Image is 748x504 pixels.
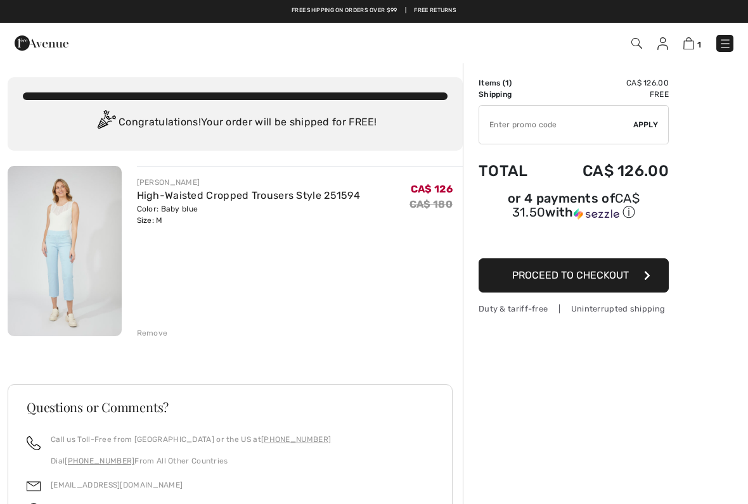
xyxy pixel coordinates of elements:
span: Proceed to Checkout [512,269,629,281]
iframe: PayPal-paypal [479,225,669,254]
a: High-Waisted Cropped Trousers Style 251594 [137,189,361,201]
h3: Questions or Comments? [27,401,434,413]
img: Sezzle [574,208,619,220]
img: 1ère Avenue [15,30,68,56]
td: CA$ 126.00 [548,77,669,89]
div: [PERSON_NAME] [137,177,361,188]
img: Search [631,38,642,49]
a: [EMAIL_ADDRESS][DOMAIN_NAME] [51,481,183,489]
p: Dial From All Other Countries [51,455,331,467]
p: Call us Toll-Free from [GEOGRAPHIC_DATA] or the US at [51,434,331,445]
span: Apply [633,119,659,130]
td: CA$ 126.00 [548,149,669,192]
a: 1ère Avenue [15,36,68,48]
a: Free shipping on orders over $99 [292,6,397,15]
td: Total [479,149,548,192]
button: Proceed to Checkout [479,258,669,293]
span: 1 [697,40,701,49]
a: 1 [683,35,701,51]
a: [PHONE_NUMBER] [261,435,331,444]
td: Items ( ) [479,77,548,89]
div: Remove [137,327,168,339]
td: Free [548,89,669,100]
a: Free Returns [414,6,456,15]
span: CA$ 126 [411,183,453,195]
div: Duty & tariff-free | Uninterrupted shipping [479,303,669,315]
img: Congratulation2.svg [93,110,119,135]
div: or 4 payments of with [479,192,669,221]
span: CA$ 31.50 [512,191,640,220]
input: Promo code [479,106,633,144]
span: | [405,6,406,15]
s: CA$ 180 [409,198,453,210]
div: Color: Baby blue Size: M [137,203,361,226]
td: Shipping [479,89,548,100]
div: Congratulations! Your order will be shipped for FREE! [23,110,448,135]
a: [PHONE_NUMBER] [65,457,134,465]
img: call [27,436,41,450]
img: My Info [657,37,668,50]
img: High-Waisted Cropped Trousers Style 251594 [8,166,122,336]
img: Menu [719,37,732,50]
img: email [27,479,41,493]
img: Shopping Bag [683,37,694,49]
span: 1 [505,79,509,87]
div: or 4 payments ofCA$ 31.50withSezzle Click to learn more about Sezzle [479,192,669,225]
